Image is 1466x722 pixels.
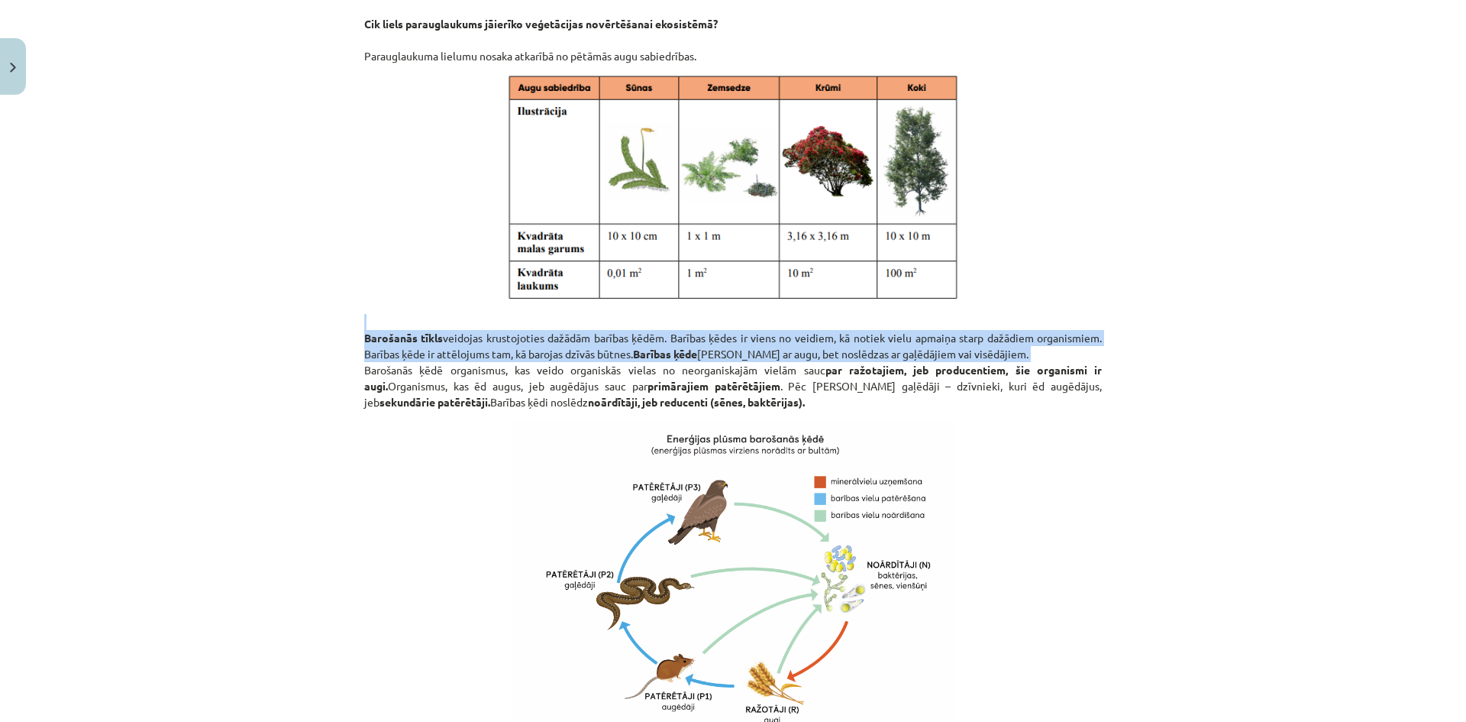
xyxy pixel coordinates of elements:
strong: sekundārie patērētāji. [379,395,490,409]
p: Parauglaukuma lielumu nosaka atkarībā no pētāmās augu sabiedrības. [364,16,1102,64]
p: veidojas krustojoties dažādām barības ķēdēm. Barības ķēdes ir viens no veidiem, kā notiek vielu a... [364,314,1102,410]
strong: Barības ķēde [633,347,697,361]
strong: Cik liels parauglaukums jāierīko veģetācijas novērtēšanai ekosistēmā? [364,17,718,31]
strong: Barošanās tīkls [364,331,443,345]
strong: par ražotajiem, jeb producentiem, šie organismi ir augi. [364,363,1102,393]
strong: noārdītāji, jeb reducenti (sēnes, baktērijas). [588,395,805,409]
strong: primārajiem patērētājiem [647,379,780,393]
img: icon-close-lesson-0947bae3869378f0d4975bcd49f059093ad1ed9edebbc8119c70593378902aed.svg [10,63,16,73]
